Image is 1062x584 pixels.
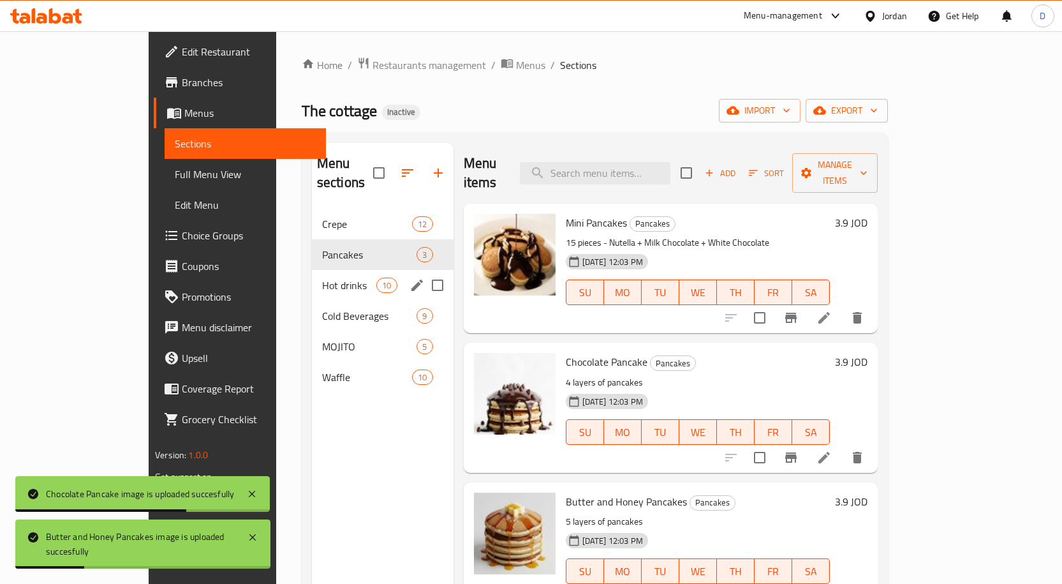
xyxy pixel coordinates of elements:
[566,514,830,530] p: 5 layers of pancakes
[322,247,417,262] span: Pancakes
[566,213,627,232] span: Mini Pancakes
[322,339,417,354] span: MOJITO
[382,105,420,120] div: Inactive
[474,493,556,574] img: Butter and Honey Pancakes
[154,220,326,251] a: Choice Groups
[684,562,712,581] span: WE
[491,57,496,73] li: /
[182,228,316,243] span: Choice Groups
[835,353,867,371] h6: 3.9 JOD
[760,562,787,581] span: FR
[755,558,792,584] button: FR
[577,396,648,408] span: [DATE] 12:03 PM
[154,373,326,404] a: Coverage Report
[312,239,454,270] div: Pancakes3
[746,444,773,471] span: Select to update
[604,280,642,305] button: MO
[722,423,749,442] span: TH
[188,447,208,463] span: 1.0.0
[792,419,830,445] button: SA
[520,162,670,184] input: search
[744,8,822,24] div: Menu-management
[175,136,316,151] span: Sections
[412,370,432,385] div: items
[835,214,867,232] h6: 3.9 JOD
[312,209,454,239] div: Crepe12
[322,216,412,232] span: Crepe
[464,154,505,192] h2: Menu items
[647,423,674,442] span: TU
[413,371,432,384] span: 10
[154,312,326,343] a: Menu disclaimer
[154,404,326,435] a: Grocery Checklist
[679,419,717,445] button: WE
[46,487,234,501] div: Chocolate Pancake image is uploaded succesfully
[182,289,316,304] span: Promotions
[417,308,432,324] div: items
[572,562,599,581] span: SU
[566,492,687,511] span: Butter and Honey Pancakes
[719,99,800,123] button: import
[474,214,556,296] img: Mini Pancakes
[792,280,830,305] button: SA
[802,157,867,189] span: Manage items
[182,412,316,427] span: Grocery Checklist
[630,216,675,231] span: Pancakes
[155,468,214,485] span: Get support on:
[566,419,604,445] button: SU
[408,276,427,295] button: edit
[690,495,735,510] span: Pancakes
[372,57,486,73] span: Restaurants management
[302,57,888,73] nav: breadcrumb
[165,159,326,190] a: Full Menu View
[417,341,432,353] span: 5
[722,283,749,302] span: TH
[312,362,454,393] div: Waffle10
[184,105,316,121] span: Menus
[317,154,373,192] h2: Menu sections
[365,160,392,186] span: Select all sections
[577,256,648,268] span: [DATE] 12:03 PM
[182,381,316,396] span: Coverage Report
[312,301,454,331] div: Cold Beverages9
[413,218,432,230] span: 12
[312,204,454,398] nav: Menu sections
[417,247,432,262] div: items
[797,562,825,581] span: SA
[154,67,326,98] a: Branches
[755,419,792,445] button: FR
[165,128,326,159] a: Sections
[792,153,878,193] button: Manage items
[412,216,432,232] div: items
[516,57,545,73] span: Menus
[322,278,376,293] span: Hot drinks
[749,166,784,181] span: Sort
[700,163,741,183] span: Add item
[776,442,806,473] button: Branch-specific-item
[417,339,432,354] div: items
[322,370,412,385] span: Waffle
[746,163,787,183] button: Sort
[755,280,792,305] button: FR
[382,107,420,117] span: Inactive
[700,163,741,183] button: Add
[679,280,717,305] button: WE
[417,249,432,261] span: 3
[154,343,326,373] a: Upsell
[322,308,417,324] div: Cold Beverages
[566,280,604,305] button: SU
[357,57,486,73] a: Restaurants management
[46,530,235,558] div: Butter and Honey Pancakes image is uploaded succesfully
[560,57,596,73] span: Sections
[550,57,555,73] li: /
[175,167,316,182] span: Full Menu View
[155,447,186,463] span: Version:
[717,280,755,305] button: TH
[776,303,806,333] button: Branch-specific-item
[806,99,888,123] button: export
[182,320,316,335] span: Menu disclaimer
[816,103,878,119] span: export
